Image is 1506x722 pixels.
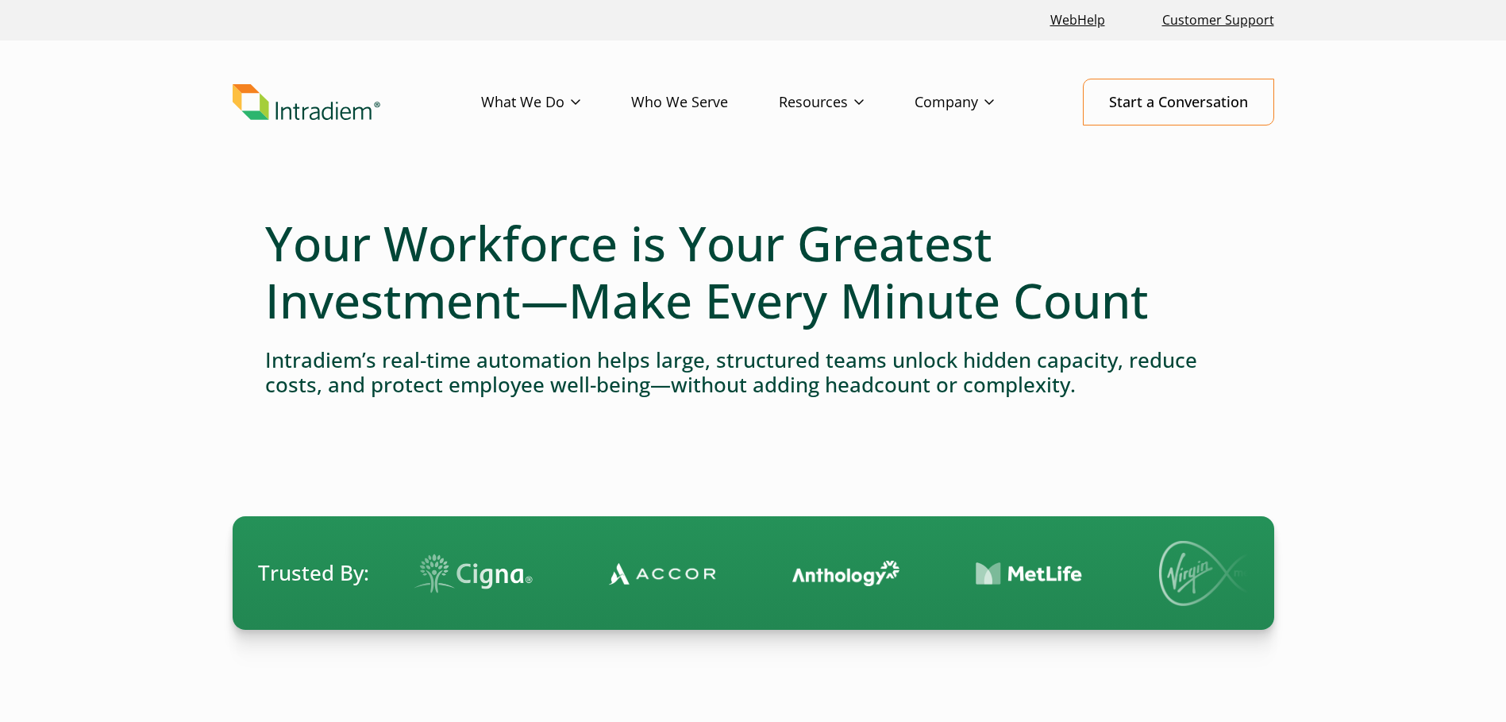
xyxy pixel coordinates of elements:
[915,79,1045,125] a: Company
[973,562,1080,586] img: Contact Center Automation MetLife Logo
[265,348,1242,397] h4: Intradiem’s real-time automation helps large, structured teams unlock hidden capacity, reduce cos...
[631,79,779,125] a: Who We Serve
[265,214,1242,329] h1: Your Workforce is Your Greatest Investment—Make Every Minute Count
[779,79,915,125] a: Resources
[481,79,631,125] a: What We Do
[233,84,481,121] a: Link to homepage of Intradiem
[258,558,369,588] span: Trusted By:
[233,84,380,121] img: Intradiem
[607,562,714,585] img: Contact Center Automation Accor Logo
[1157,541,1268,606] img: Virgin Media logo.
[1083,79,1274,125] a: Start a Conversation
[1044,3,1111,37] a: Link opens in a new window
[1156,3,1281,37] a: Customer Support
